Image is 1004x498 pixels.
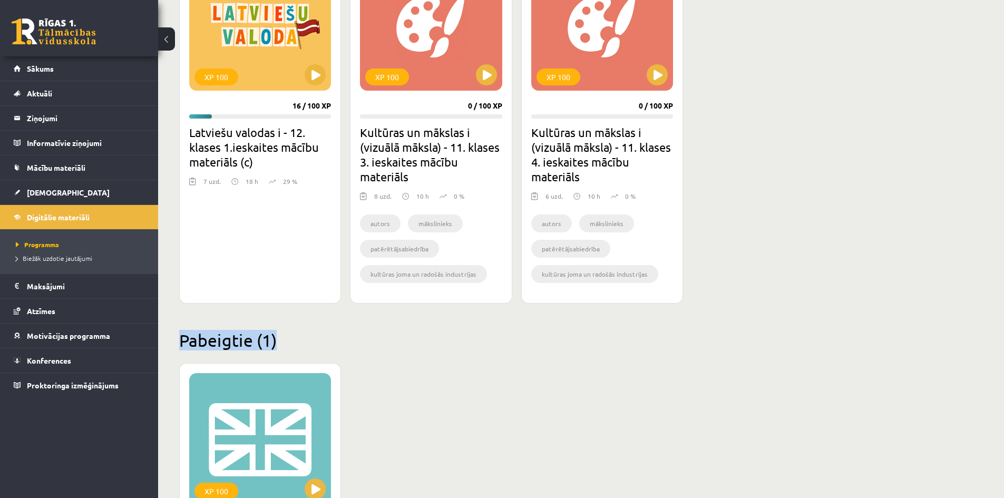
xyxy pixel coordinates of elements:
a: Rīgas 1. Tālmācības vidusskola [12,18,96,45]
span: Motivācijas programma [27,331,110,340]
span: Sākums [27,64,54,73]
a: Biežāk uzdotie jautājumi [16,253,148,263]
p: 0 % [625,191,636,201]
legend: Ziņojumi [27,106,145,130]
span: Digitālie materiāli [27,212,90,222]
div: XP 100 [194,69,238,85]
div: 8 uzd. [374,191,392,207]
span: Biežāk uzdotie jautājumi [16,254,92,262]
a: Mācību materiāli [14,155,145,180]
a: Informatīvie ziņojumi [14,131,145,155]
a: Sākums [14,56,145,81]
li: mākslinieks [408,214,463,232]
p: 29 % [283,177,297,186]
span: Mācību materiāli [27,163,85,172]
p: 0 % [454,191,464,201]
div: 6 uzd. [545,191,563,207]
div: XP 100 [365,69,409,85]
li: autors [531,214,572,232]
span: [DEMOGRAPHIC_DATA] [27,188,110,197]
h2: Kultūras un mākslas i (vizuālā māksla) - 11. klases 4. ieskaites mācību materiāls [531,125,673,184]
li: patērētājsabiedrība [360,240,439,258]
a: Digitālie materiāli [14,205,145,229]
p: 10 h [416,191,429,201]
span: Aktuāli [27,89,52,98]
a: Atzīmes [14,299,145,323]
a: [DEMOGRAPHIC_DATA] [14,180,145,204]
a: Ziņojumi [14,106,145,130]
a: Proktoringa izmēģinājums [14,373,145,397]
li: patērētājsabiedrība [531,240,610,258]
li: kultūras joma un radošās industrijas [531,265,658,283]
span: Atzīmes [27,306,55,316]
li: mākslinieks [579,214,634,232]
p: 10 h [588,191,600,201]
span: Programma [16,240,59,249]
a: Maksājumi [14,274,145,298]
span: Konferences [27,356,71,365]
li: kultūras joma un radošās industrijas [360,265,487,283]
div: 7 uzd. [203,177,221,192]
a: Motivācijas programma [14,324,145,348]
legend: Informatīvie ziņojumi [27,131,145,155]
h2: Latviešu valodas i - 12. klases 1.ieskaites mācību materiāls (c) [189,125,331,169]
li: autors [360,214,401,232]
a: Aktuāli [14,81,145,105]
h2: Pabeigtie (1) [179,330,854,350]
h2: Kultūras un mākslas i (vizuālā māksla) - 11. klases 3. ieskaites mācību materiāls [360,125,502,184]
a: Konferences [14,348,145,373]
p: 18 h [246,177,258,186]
span: Proktoringa izmēģinājums [27,380,119,390]
div: XP 100 [537,69,580,85]
a: Programma [16,240,148,249]
legend: Maksājumi [27,274,145,298]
